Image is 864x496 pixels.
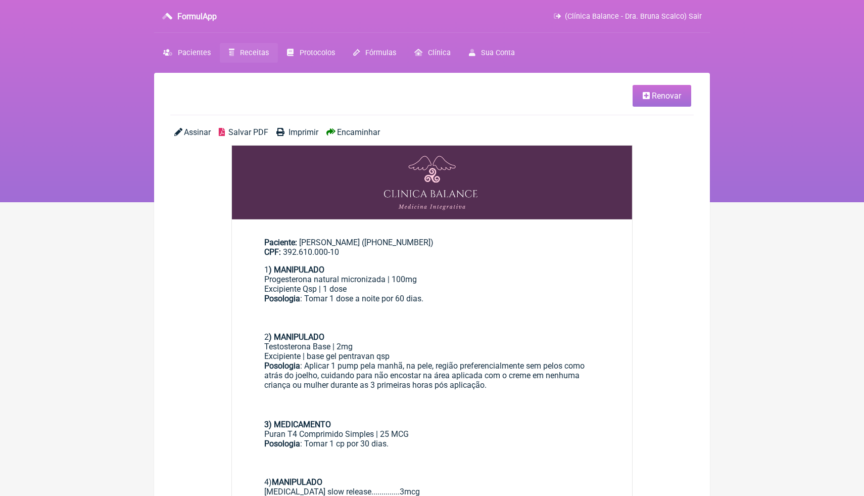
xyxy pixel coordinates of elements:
span: Renovar [652,91,681,101]
div: Testosterona Base | 2mg [264,342,600,351]
strong: ) MANIPULADO [269,332,324,342]
a: Imprimir [276,127,318,137]
span: Imprimir [289,127,318,137]
div: Excipiente | base gel pentravan qsp [264,351,600,361]
span: Paciente: [264,238,297,247]
span: (Clínica Balance - Dra. Bruna Scalco) Sair [565,12,702,21]
div: 392.610.000-10 [264,247,600,257]
a: Assinar [174,127,211,137]
a: Clínica [405,43,460,63]
strong: ) MANIPULADO [269,265,324,275]
span: Salvar PDF [228,127,268,137]
a: Protocolos [278,43,344,63]
a: Renovar [633,85,691,107]
strong: Posologia [264,361,300,371]
div: Puran T4 Comprimido Simples | 25 MCG [264,429,600,439]
div: : Tomar 1 cp por 30 dias. 4) [264,439,600,487]
span: Assinar [184,127,211,137]
div: 2 [264,332,600,342]
span: Fórmulas [365,49,396,57]
a: Salvar PDF [219,127,268,137]
span: Sua Conta [481,49,515,57]
a: Fórmulas [344,43,405,63]
span: Protocolos [300,49,335,57]
span: Clínica [428,49,451,57]
strong: Posologia [264,294,300,303]
span: Receitas [240,49,269,57]
a: Sua Conta [460,43,524,63]
span: Pacientes [178,49,211,57]
div: 1 [264,265,600,275]
div: : Aplicar 1 pump pela manhã, na pele, região preferencialmente sem pelos como atrás do joelho, cu... [264,361,600,420]
div: Excipiente Qsp | 1 dose [264,284,600,294]
a: Encaminhar [326,127,380,137]
a: Receitas [220,43,278,63]
div: Progesterona natural micronizada | 100mg [264,275,600,284]
h3: FormulApp [177,12,217,21]
div: : Tomar 1 dose a noite por 60 dias. [264,294,600,303]
strong: Posologia [264,439,300,448]
span: CPF: [264,247,281,257]
strong: MANIPULADO [272,477,322,487]
img: OHRMBDAMBDLv2SiBD+EP9LuaQDBICIzAAAAAAAAAAAAAAAAAAAAAAAEAM3AEAAAAAAAAAAAAAAAAAAAAAAAAAAAAAYuAOAAAA... [232,146,632,219]
a: Pacientes [154,43,220,63]
div: [PERSON_NAME] ([PHONE_NUMBER]) [264,238,600,257]
span: Encaminhar [337,127,380,137]
a: (Clínica Balance - Dra. Bruna Scalco) Sair [554,12,702,21]
strong: 3) MEDICAMENTO [264,420,331,429]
